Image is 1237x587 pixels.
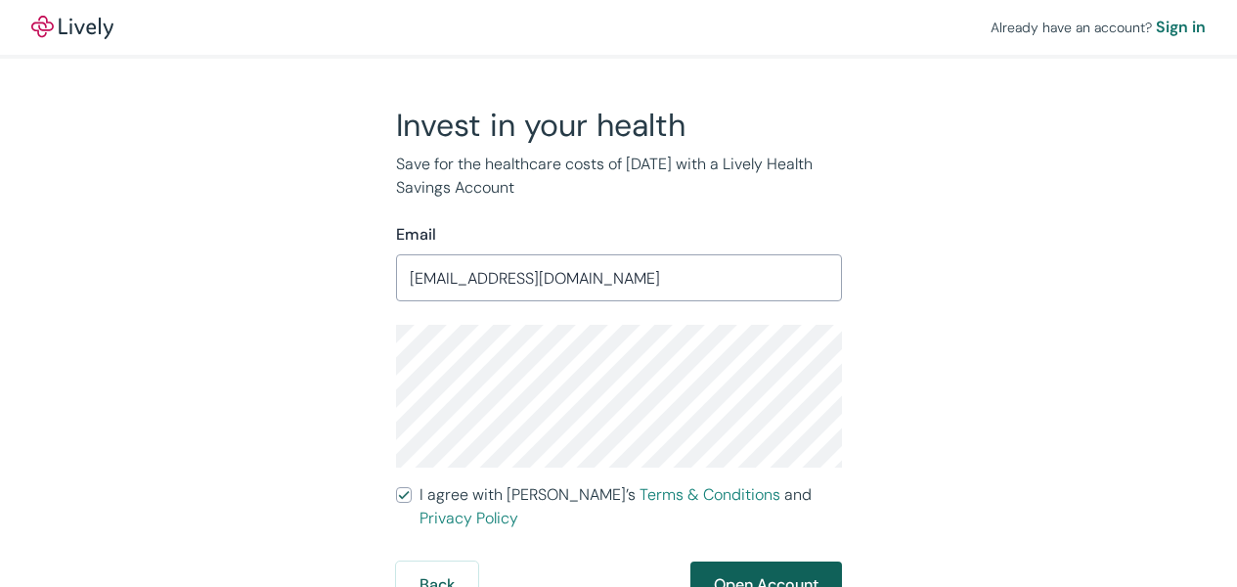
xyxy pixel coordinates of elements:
img: Lively [31,16,113,39]
span: I agree with [PERSON_NAME]’s and [420,483,842,530]
h2: Invest in your health [396,106,842,145]
a: Terms & Conditions [640,484,780,505]
div: Already have an account? [991,16,1206,39]
a: Privacy Policy [420,508,518,528]
a: LivelyLively [31,16,113,39]
p: Save for the healthcare costs of [DATE] with a Lively Health Savings Account [396,153,842,200]
a: Sign in [1156,16,1206,39]
label: Email [396,223,436,247]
